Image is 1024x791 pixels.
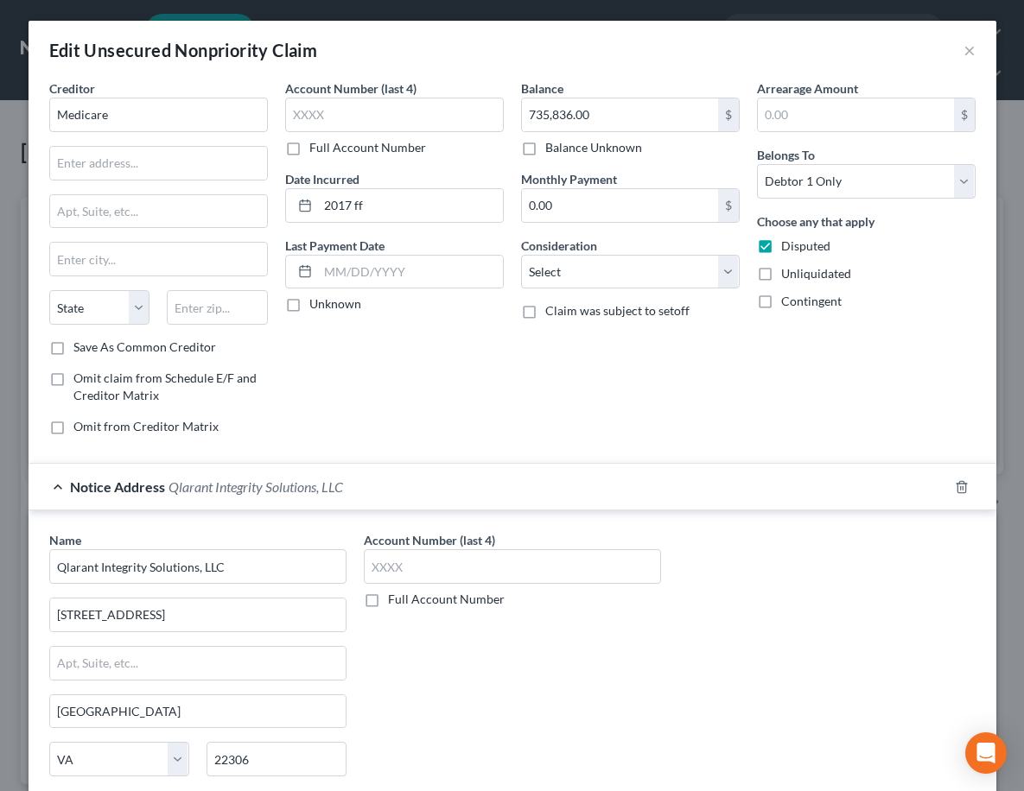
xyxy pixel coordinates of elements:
span: Qlarant Integrity Solutions, LLC [169,478,343,495]
span: Belongs To [757,148,815,162]
div: $ [954,98,975,131]
span: Contingent [781,294,842,308]
div: Edit Unsecured Nonpriority Claim [49,38,318,62]
label: Consideration [521,237,597,255]
label: Choose any that apply [757,212,875,231]
input: Enter address... [50,147,267,180]
label: Arrearage Amount [757,79,858,98]
label: Full Account Number [388,591,505,608]
input: XXXX [285,98,504,132]
input: Enter address... [50,598,346,631]
label: Unknown [309,295,361,313]
span: Notice Address [70,478,165,495]
input: Enter zip... [167,290,268,325]
label: Balance Unknown [545,139,642,156]
button: × [964,40,976,60]
label: Monthly Payment [521,170,617,188]
span: Name [49,533,81,547]
div: Open Intercom Messenger [965,732,1007,774]
input: Apt, Suite, etc... [50,647,346,680]
input: XXXX [364,549,661,584]
input: Enter city... [50,695,346,728]
input: 0.00 [522,189,718,222]
input: MM/DD/YYYY [318,189,503,222]
input: 0.00 [522,98,718,131]
input: Search creditor by name... [49,98,268,132]
label: Save As Common Creditor [73,339,216,356]
input: Enter city... [50,243,267,275]
label: Account Number (last 4) [364,531,495,549]
span: Omit from Creditor Matrix [73,419,219,433]
div: $ [718,189,739,222]
label: Full Account Number [309,139,426,156]
label: Date Incurred [285,170,359,188]
label: Balance [521,79,563,98]
label: Account Number (last 4) [285,79,417,98]
input: 0.00 [758,98,954,131]
div: $ [718,98,739,131]
input: Apt, Suite, etc... [50,195,267,228]
input: MM/DD/YYYY [318,256,503,288]
input: Search by name... [49,549,347,584]
input: Enter zip.. [207,742,347,776]
label: Last Payment Date [285,237,385,255]
span: Creditor [49,81,95,96]
span: Disputed [781,238,830,253]
span: Claim was subject to setoff [545,303,690,318]
span: Unliquidated [781,266,851,281]
span: Omit claim from Schedule E/F and Creditor Matrix [73,370,257,402]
